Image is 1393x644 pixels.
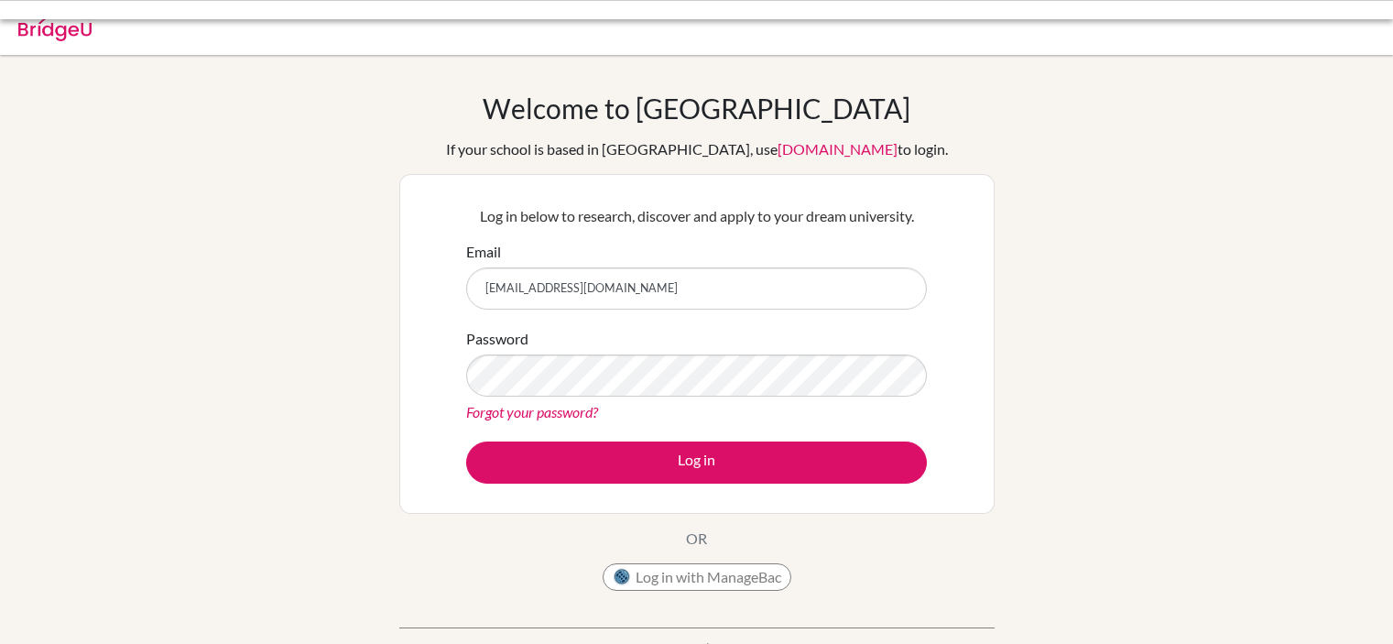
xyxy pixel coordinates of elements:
div: If your school is based in [GEOGRAPHIC_DATA], use to login. [446,138,948,160]
p: Log in below to research, discover and apply to your dream university. [466,205,927,227]
div: Invalid email or password. [166,15,953,37]
a: [DOMAIN_NAME] [778,140,898,158]
label: Email [466,241,501,263]
label: Password [466,328,528,350]
p: OR [686,528,707,550]
button: Log in with ManageBac [603,563,791,591]
h1: Welcome to [GEOGRAPHIC_DATA] [483,92,910,125]
button: Log in [466,442,927,484]
a: Forgot your password? [466,403,598,420]
img: Bridge-U [18,12,92,41]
